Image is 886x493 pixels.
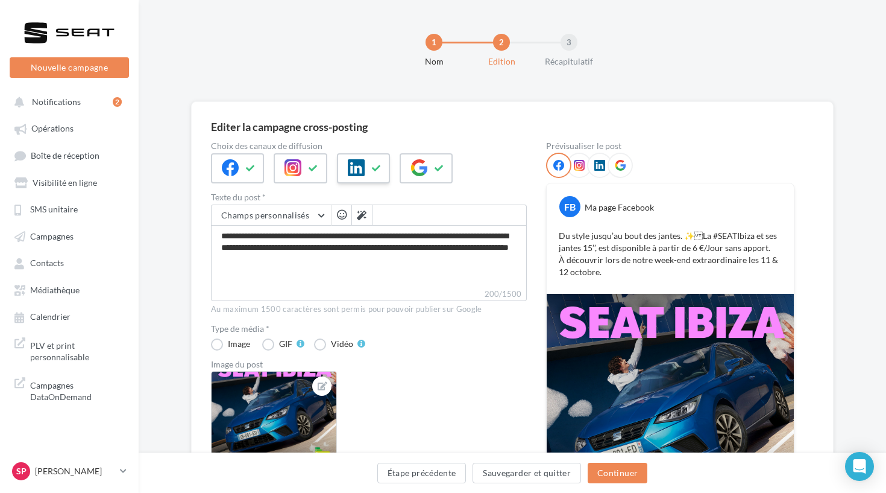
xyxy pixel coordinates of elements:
[211,304,527,315] div: Au maximum 1500 caractères sont permis pour pouvoir publier sur Google
[395,56,473,68] div: Nom
[7,91,127,112] button: Notifications 2
[30,285,80,295] span: Médiathèque
[212,205,331,226] button: Champs personnalisés
[228,340,250,348] div: Image
[7,144,131,167] a: Boîte de réception
[7,332,131,368] a: PLV et print personnalisable
[211,142,527,150] label: Choix des canaux de diffusion
[7,252,131,273] a: Contacts
[16,465,27,477] span: Sp
[211,325,527,333] label: Type de média *
[585,202,654,214] div: Ma page Facebook
[10,460,129,483] a: Sp [PERSON_NAME]
[473,463,581,483] button: Sauvegarder et quitter
[31,124,74,134] span: Opérations
[30,258,64,269] span: Contacts
[30,377,124,403] span: Campagnes DataOnDemand
[559,196,580,217] div: FB
[30,231,74,241] span: Campagnes
[30,312,71,322] span: Calendrier
[35,465,115,477] p: [PERSON_NAME]
[331,340,353,348] div: Vidéo
[7,372,131,408] a: Campagnes DataOnDemand
[211,288,527,301] label: 200/1500
[845,452,874,481] div: Open Intercom Messenger
[211,360,527,369] div: Image du post
[463,56,540,68] div: Edition
[32,97,81,107] span: Notifications
[530,56,608,68] div: Récapitulatif
[30,337,124,363] span: PLV et print personnalisable
[7,279,131,301] a: Médiathèque
[211,193,527,202] label: Texte du post *
[7,198,131,220] a: SMS unitaire
[7,225,131,247] a: Campagnes
[426,34,442,51] div: 1
[211,121,368,132] div: Editer la campagne cross-posting
[493,34,510,51] div: 2
[10,57,129,78] button: Nouvelle campagne
[588,463,647,483] button: Continuer
[33,177,97,188] span: Visibilité en ligne
[7,171,131,193] a: Visibilité en ligne
[279,340,292,348] div: GIF
[561,34,577,51] div: 3
[559,230,782,278] p: Du style jusqu’au bout des jantes. ✨ La #SEATIbiza et ses jantes 15’’, est disponible à partir de...
[7,117,131,139] a: Opérations
[30,205,78,215] span: SMS unitaire
[377,463,467,483] button: Étape précédente
[31,150,99,161] span: Boîte de réception
[546,142,794,150] div: Prévisualiser le post
[221,210,309,220] span: Champs personnalisés
[113,97,122,107] div: 2
[7,305,131,327] a: Calendrier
